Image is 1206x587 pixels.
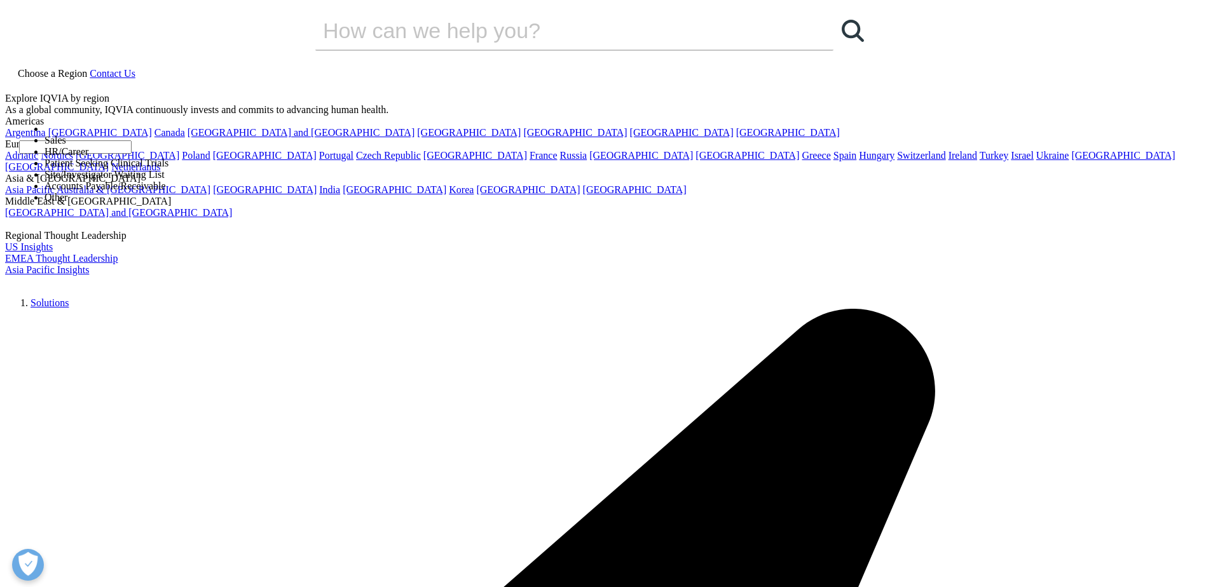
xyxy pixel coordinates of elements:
div: Europe [5,138,1182,150]
a: Turkey [980,150,1009,161]
a: Search [833,11,872,50]
a: [GEOGRAPHIC_DATA] [523,127,627,138]
a: [GEOGRAPHIC_DATA] [589,150,693,161]
a: [GEOGRAPHIC_DATA] and [GEOGRAPHIC_DATA] [188,127,415,138]
a: Poland [182,150,210,161]
svg: Search [842,20,864,42]
a: [GEOGRAPHIC_DATA] [213,184,317,195]
span: Choose a Region [18,68,87,79]
a: Ukraine [1036,150,1069,161]
li: Accounts Payable/Receivable [45,180,168,192]
a: [GEOGRAPHIC_DATA] [1071,150,1175,161]
a: Israel [1011,150,1034,161]
a: [GEOGRAPHIC_DATA] [213,150,317,161]
input: Search [315,11,797,50]
a: Argentina [5,127,46,138]
li: Sales [45,135,168,146]
a: Solutions [31,297,69,308]
a: Russia [560,150,587,161]
a: Greece [802,150,830,161]
a: Adriatic [5,150,38,161]
a: France [530,150,558,161]
a: Hungary [859,150,894,161]
a: Asia Pacific Insights [5,264,89,275]
div: As a global community, IQVIA continuously invests and commits to advancing human health. [5,104,1182,116]
a: [GEOGRAPHIC_DATA] [696,150,799,161]
a: [GEOGRAPHIC_DATA] [583,184,687,195]
a: Portugal [319,150,353,161]
a: EMEA Thought Leadership [5,253,118,264]
li: HR/Career [45,146,168,158]
button: Open Preferences [12,549,44,581]
a: Czech Republic [356,150,421,161]
div: Asia & [GEOGRAPHIC_DATA] [5,173,1182,184]
a: Ireland [949,150,977,161]
a: [GEOGRAPHIC_DATA] and [GEOGRAPHIC_DATA] [5,207,232,218]
a: Asia Pacific [5,184,55,195]
a: Spain [833,150,856,161]
a: Switzerland [897,150,945,161]
a: [GEOGRAPHIC_DATA] [5,161,109,172]
a: [GEOGRAPHIC_DATA] [630,127,734,138]
a: [GEOGRAPHIC_DATA] [417,127,521,138]
div: Regional Thought Leadership [5,230,1182,241]
a: India [319,184,340,195]
a: [GEOGRAPHIC_DATA] [423,150,527,161]
a: Canada [154,127,185,138]
li: Other [45,192,168,203]
a: [GEOGRAPHIC_DATA] [736,127,840,138]
a: US Insights [5,241,53,252]
a: Korea [449,184,474,195]
a: [GEOGRAPHIC_DATA] [476,184,580,195]
li: Patient Seeking Clinical Trials [45,158,168,169]
div: Americas [5,116,1182,127]
div: Middle East & [GEOGRAPHIC_DATA] [5,196,1182,207]
div: Explore IQVIA by region [5,93,1182,104]
a: Contact Us [90,68,135,79]
li: Site/Investigator Waiting List [45,169,168,180]
a: [GEOGRAPHIC_DATA] [343,184,446,195]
